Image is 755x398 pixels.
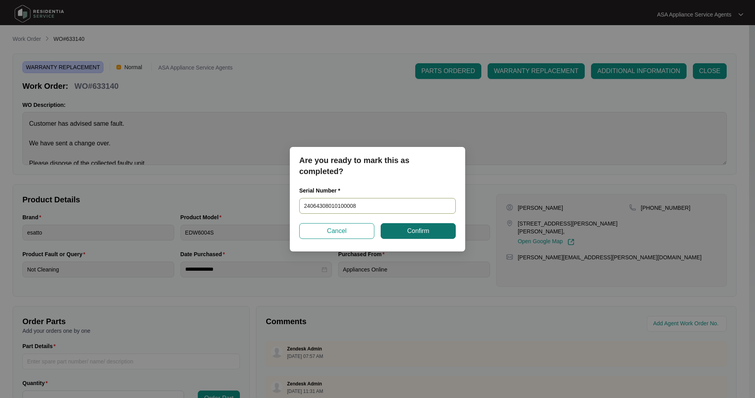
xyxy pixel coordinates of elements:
button: Cancel [299,223,374,239]
label: Serial Number * [299,187,346,194]
p: Are you ready to mark this as [299,155,456,166]
button: Confirm [381,223,456,239]
span: Cancel [327,226,347,236]
p: completed? [299,166,456,177]
span: Confirm [407,226,429,236]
